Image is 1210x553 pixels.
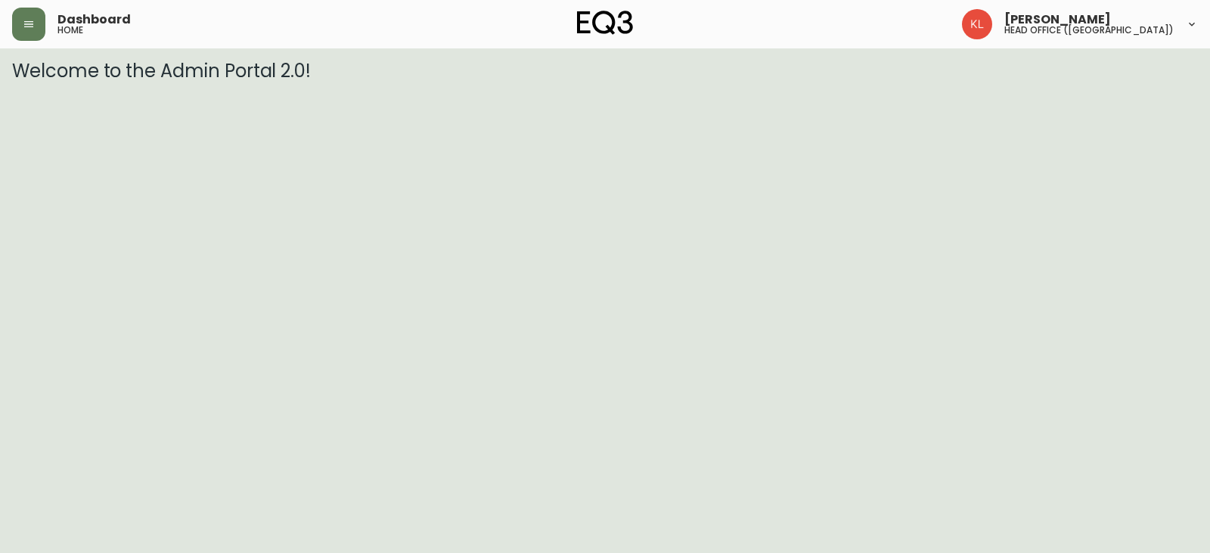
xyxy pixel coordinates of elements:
[1004,26,1174,35] h5: head office ([GEOGRAPHIC_DATA])
[1004,14,1111,26] span: [PERSON_NAME]
[12,61,1198,82] h3: Welcome to the Admin Portal 2.0!
[57,26,83,35] h5: home
[962,9,992,39] img: 2c0c8aa7421344cf0398c7f872b772b5
[577,11,633,35] img: logo
[57,14,131,26] span: Dashboard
